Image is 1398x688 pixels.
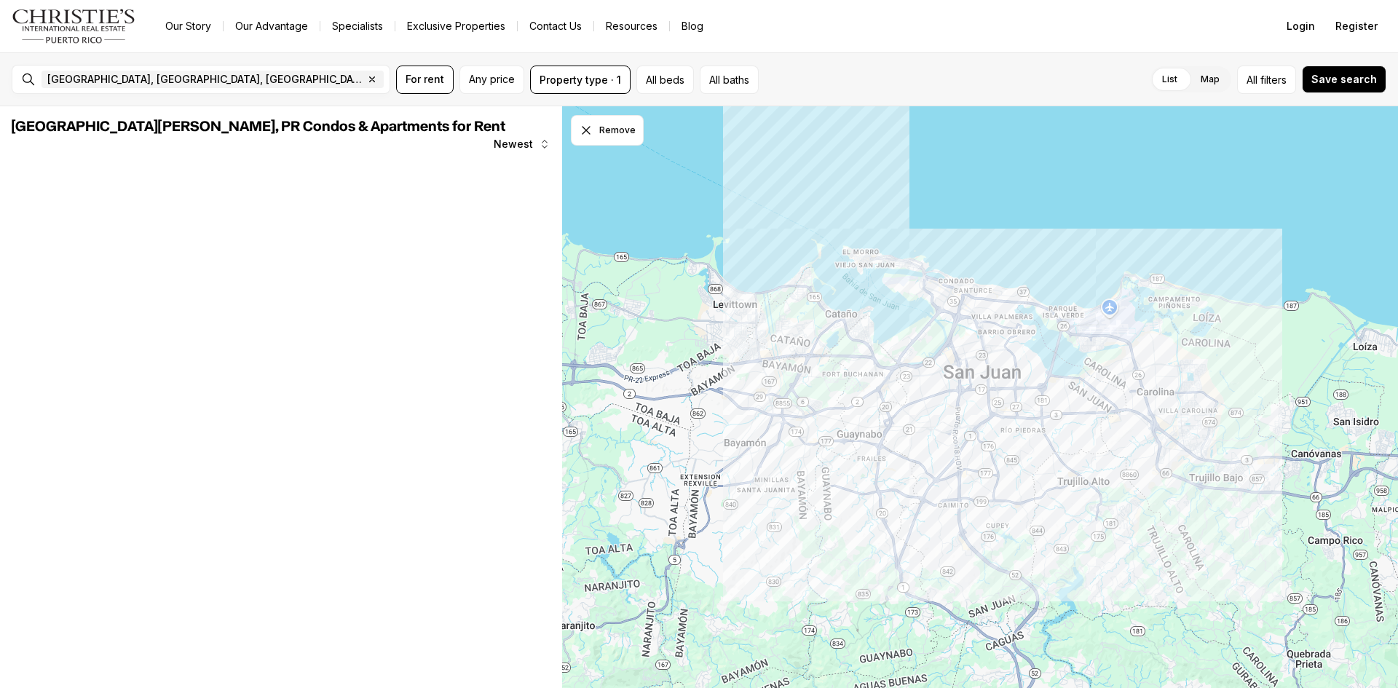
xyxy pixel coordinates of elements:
button: Save search [1302,66,1386,93]
span: filters [1260,72,1287,87]
a: Our Story [154,16,223,36]
button: Newest [485,130,559,159]
button: All beds [636,66,694,94]
a: Specialists [320,16,395,36]
button: Any price [459,66,524,94]
label: List [1150,66,1189,92]
button: Dismiss drawing [571,115,644,146]
span: [GEOGRAPHIC_DATA], [GEOGRAPHIC_DATA], [GEOGRAPHIC_DATA] [47,74,363,85]
button: All baths [700,66,759,94]
span: Newest [494,138,533,150]
span: For rent [406,74,444,85]
button: Allfilters [1237,66,1296,94]
a: Blog [670,16,715,36]
span: [GEOGRAPHIC_DATA][PERSON_NAME], PR Condos & Apartments for Rent [12,119,505,134]
a: Resources [594,16,669,36]
button: Login [1278,12,1324,41]
button: Register [1327,12,1386,41]
span: Register [1335,20,1378,32]
button: For rent [396,66,454,94]
a: Exclusive Properties [395,16,517,36]
img: logo [12,9,136,44]
span: Save search [1311,74,1377,85]
span: Any price [469,74,515,85]
a: Our Advantage [224,16,320,36]
button: Property type · 1 [530,66,631,94]
span: All [1247,72,1257,87]
label: Map [1189,66,1231,92]
span: Login [1287,20,1315,32]
button: Contact Us [518,16,593,36]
